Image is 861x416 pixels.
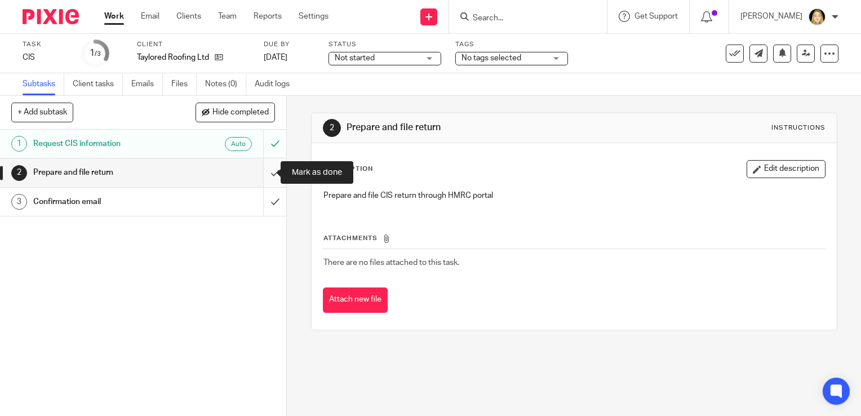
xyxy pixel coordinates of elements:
[225,137,252,151] div: Auto
[323,119,341,137] div: 2
[323,235,378,241] span: Attachments
[347,122,598,134] h1: Prepare and file return
[254,11,282,22] a: Reports
[11,136,27,152] div: 1
[255,73,298,95] a: Audit logs
[23,52,68,63] div: CIS
[196,103,275,122] button: Hide completed
[218,11,237,22] a: Team
[461,54,521,62] span: No tags selected
[23,9,79,24] img: Pixie
[33,164,179,181] h1: Prepare and file return
[11,103,73,122] button: + Add subtask
[212,108,269,117] span: Hide completed
[90,47,101,60] div: 1
[95,51,101,57] small: /3
[141,11,159,22] a: Email
[171,73,197,95] a: Files
[33,135,179,152] h1: Request CIS information
[634,12,678,20] span: Get Support
[23,40,68,49] label: Task
[11,194,27,210] div: 3
[323,287,388,313] button: Attach new file
[299,11,329,22] a: Settings
[176,11,201,22] a: Clients
[131,73,163,95] a: Emails
[455,40,568,49] label: Tags
[323,165,373,174] p: Description
[808,8,826,26] img: Phoebe%20Black.png
[23,73,64,95] a: Subtasks
[335,54,375,62] span: Not started
[264,40,314,49] label: Due by
[104,11,124,22] a: Work
[771,123,826,132] div: Instructions
[73,73,123,95] a: Client tasks
[747,160,826,178] button: Edit description
[329,40,441,49] label: Status
[137,40,250,49] label: Client
[323,190,825,201] p: Prepare and file CIS return through HMRC portal
[472,14,573,24] input: Search
[205,73,246,95] a: Notes (0)
[137,52,209,63] p: Taylored Roofing Ltd
[740,11,802,22] p: [PERSON_NAME]
[264,54,287,61] span: [DATE]
[11,165,27,181] div: 2
[33,193,179,210] h1: Confirmation email
[323,259,459,267] span: There are no files attached to this task.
